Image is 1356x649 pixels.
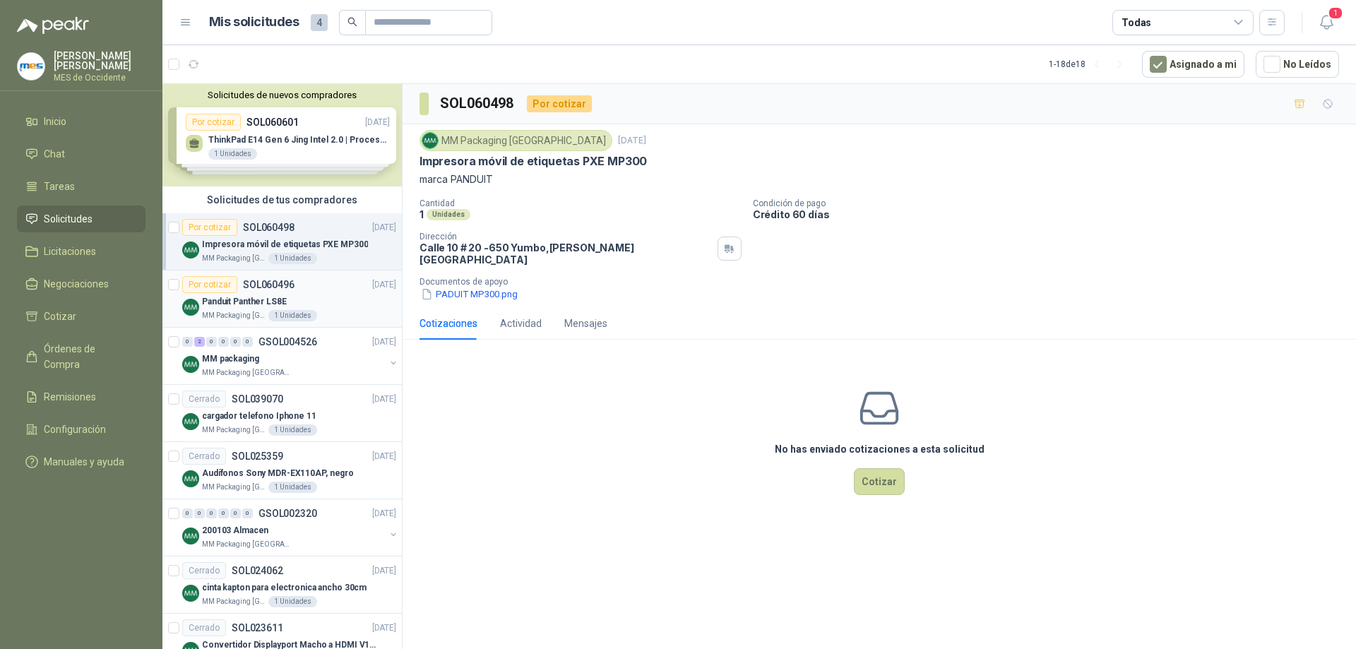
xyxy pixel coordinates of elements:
a: Licitaciones [17,238,145,265]
div: Solicitudes de nuevos compradoresPor cotizarSOL060601[DATE] ThinkPad E14 Gen 6 Jing Intel 2.0 | P... [162,84,402,186]
button: 1 [1314,10,1339,35]
h3: No has enviado cotizaciones a esta solicitud [775,441,985,457]
p: GSOL002320 [258,508,317,518]
a: Por cotizarSOL060496[DATE] Company LogoPanduit Panther LS8EMM Packaging [GEOGRAPHIC_DATA]1 Unidades [162,270,402,328]
p: [PERSON_NAME] [PERSON_NAME] [54,51,145,71]
div: Cerrado [182,448,226,465]
span: Cotizar [44,309,76,324]
a: 0 0 0 0 0 0 GSOL002320[DATE] Company Logo200103 AlmacenMM Packaging [GEOGRAPHIC_DATA] [182,505,399,550]
img: Company Logo [182,528,199,544]
p: MM packaging [202,352,259,366]
p: SOL024062 [232,566,283,576]
div: Actividad [500,316,542,331]
p: 1 [420,208,424,220]
button: No Leídos [1256,51,1339,78]
a: Chat [17,141,145,167]
p: Crédito 60 días [753,208,1350,220]
h1: Mis solicitudes [209,12,299,32]
div: 0 [242,508,253,518]
h3: SOL060498 [440,93,516,114]
p: GSOL004526 [258,337,317,347]
img: Company Logo [18,53,44,80]
a: Órdenes de Compra [17,335,145,378]
a: Negociaciones [17,270,145,297]
button: Cotizar [854,468,905,495]
p: Impresora móvil de etiquetas PXE MP300 [420,154,647,169]
p: [DATE] [618,134,646,148]
span: Chat [44,146,65,162]
p: Audífonos Sony MDR-EX110AP, negro [202,467,354,480]
img: Company Logo [182,242,199,258]
div: 1 Unidades [268,482,317,493]
button: PADUIT MP300.png [420,287,519,302]
div: 2 [194,337,205,347]
button: Solicitudes de nuevos compradores [168,90,396,100]
img: Company Logo [182,470,199,487]
a: CerradoSOL039070[DATE] Company Logocargador telefono Iphone 11MM Packaging [GEOGRAPHIC_DATA]1 Uni... [162,385,402,442]
p: Cantidad [420,198,742,208]
div: Por cotizar [527,95,592,112]
span: Negociaciones [44,276,109,292]
p: [DATE] [372,335,396,349]
p: marca PANDUIT [420,172,1339,187]
p: MM Packaging [GEOGRAPHIC_DATA] [202,424,266,436]
div: 0 [218,337,229,347]
p: SOL039070 [232,394,283,404]
div: Cerrado [182,391,226,407]
p: MM Packaging [GEOGRAPHIC_DATA] [202,539,291,550]
p: Calle 10 # 20 -650 Yumbo , [PERSON_NAME][GEOGRAPHIC_DATA] [420,242,712,266]
p: cinta kapton para electronica ancho 30cm [202,581,367,595]
a: CerradoSOL024062[DATE] Company Logocinta kapton para electronica ancho 30cmMM Packaging [GEOGRAPH... [162,556,402,614]
span: 1 [1328,6,1343,20]
p: [DATE] [372,278,396,292]
img: Logo peakr [17,17,89,34]
p: MES de Occidente [54,73,145,82]
div: Cerrado [182,619,226,636]
p: [DATE] [372,564,396,578]
img: Company Logo [182,356,199,373]
div: Mensajes [564,316,607,331]
span: Manuales y ayuda [44,454,124,470]
div: 0 [218,508,229,518]
p: Panduit Panther LS8E [202,295,287,309]
div: 0 [206,337,217,347]
div: 1 Unidades [268,253,317,264]
a: Remisiones [17,383,145,410]
a: 0 2 0 0 0 0 GSOL004526[DATE] Company LogoMM packagingMM Packaging [GEOGRAPHIC_DATA] [182,333,399,379]
img: Company Logo [182,585,199,602]
a: Configuración [17,416,145,443]
div: 0 [194,508,205,518]
div: 0 [182,337,193,347]
p: MM Packaging [GEOGRAPHIC_DATA] [202,367,291,379]
p: [DATE] [372,507,396,520]
span: Órdenes de Compra [44,341,132,372]
p: [DATE] [372,621,396,635]
div: MM Packaging [GEOGRAPHIC_DATA] [420,130,612,151]
img: Company Logo [422,133,438,148]
div: 0 [206,508,217,518]
p: SOL025359 [232,451,283,461]
a: Cotizar [17,303,145,330]
p: [DATE] [372,450,396,463]
a: Inicio [17,108,145,135]
span: Inicio [44,114,66,129]
p: MM Packaging [GEOGRAPHIC_DATA] [202,482,266,493]
div: 0 [182,508,193,518]
div: 1 - 18 de 18 [1049,53,1131,76]
p: 200103 Almacen [202,524,268,537]
p: cargador telefono Iphone 11 [202,410,316,423]
div: Cerrado [182,562,226,579]
p: SOL060496 [243,280,295,290]
a: Por cotizarSOL060498[DATE] Company LogoImpresora móvil de etiquetas PXE MP300MM Packaging [GEOGRA... [162,213,402,270]
span: Licitaciones [44,244,96,259]
p: Documentos de apoyo [420,277,1350,287]
a: Manuales y ayuda [17,448,145,475]
p: [DATE] [372,393,396,406]
span: Remisiones [44,389,96,405]
div: Todas [1122,15,1151,30]
p: SOL023611 [232,623,283,633]
a: CerradoSOL025359[DATE] Company LogoAudífonos Sony MDR-EX110AP, negroMM Packaging [GEOGRAPHIC_DATA... [162,442,402,499]
div: 0 [230,337,241,347]
div: Por cotizar [182,219,237,236]
div: Por cotizar [182,276,237,293]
